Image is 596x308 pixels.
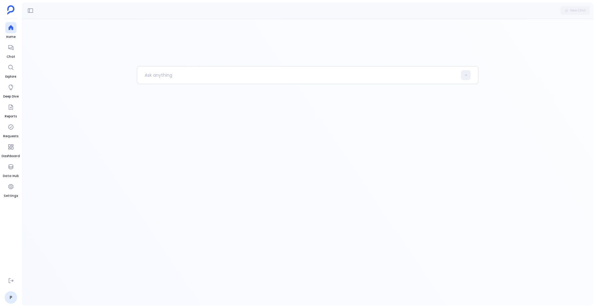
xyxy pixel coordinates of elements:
[3,161,19,179] a: Data Hub
[4,181,18,198] a: Settings
[5,22,16,39] a: Home
[3,82,19,99] a: Deep Dive
[3,94,19,99] span: Deep Dive
[5,291,17,304] a: P
[5,54,16,59] span: Chat
[2,154,20,159] span: Dashboard
[5,102,17,119] a: Reports
[4,193,18,198] span: Settings
[3,121,18,139] a: Requests
[5,74,16,79] span: Explore
[7,5,15,15] img: petavue logo
[3,174,19,179] span: Data Hub
[5,62,16,79] a: Explore
[3,134,18,139] span: Requests
[5,34,16,39] span: Home
[2,141,20,159] a: Dashboard
[5,114,17,119] span: Reports
[5,42,16,59] a: Chat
